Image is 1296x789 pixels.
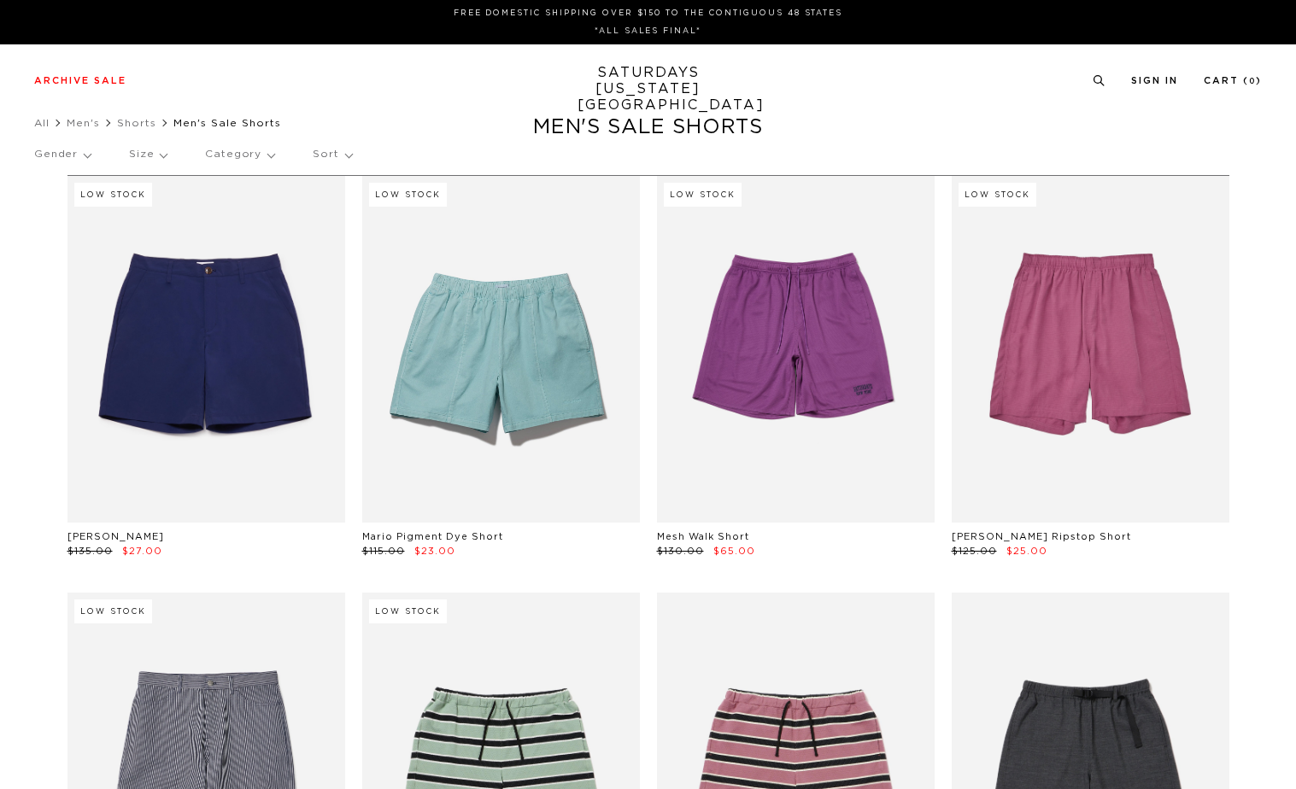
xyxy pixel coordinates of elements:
small: 0 [1249,78,1256,85]
span: $27.00 [122,546,162,556]
a: Men's [67,118,100,128]
span: $130.00 [657,546,704,556]
a: All [34,118,50,128]
p: Size [129,135,167,174]
div: Low Stock [369,183,447,207]
a: Cart (0) [1204,76,1262,85]
a: Mario Pigment Dye Short [362,532,503,541]
span: $135.00 [67,546,113,556]
a: SATURDAYS[US_STATE][GEOGRAPHIC_DATA] [578,65,718,114]
span: $23.00 [414,546,455,556]
a: [PERSON_NAME] [67,532,164,541]
span: Men's Sale Shorts [173,118,281,128]
p: Sort [313,135,351,174]
div: Low Stock [959,183,1036,207]
div: Low Stock [369,599,447,623]
div: Low Stock [74,183,152,207]
p: *ALL SALES FINAL* [41,25,1255,38]
a: [PERSON_NAME] Ripstop Short [952,532,1131,541]
a: Mesh Walk Short [657,532,749,541]
span: $65.00 [713,546,755,556]
div: Low Stock [74,599,152,623]
p: Category [205,135,274,174]
a: Sign In [1131,76,1178,85]
span: $125.00 [952,546,997,556]
div: Low Stock [664,183,742,207]
a: Archive Sale [34,76,126,85]
p: Gender [34,135,91,174]
a: Shorts [117,118,156,128]
span: $25.00 [1006,546,1047,556]
span: $115.00 [362,546,405,556]
p: FREE DOMESTIC SHIPPING OVER $150 TO THE CONTIGUOUS 48 STATES [41,7,1255,20]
